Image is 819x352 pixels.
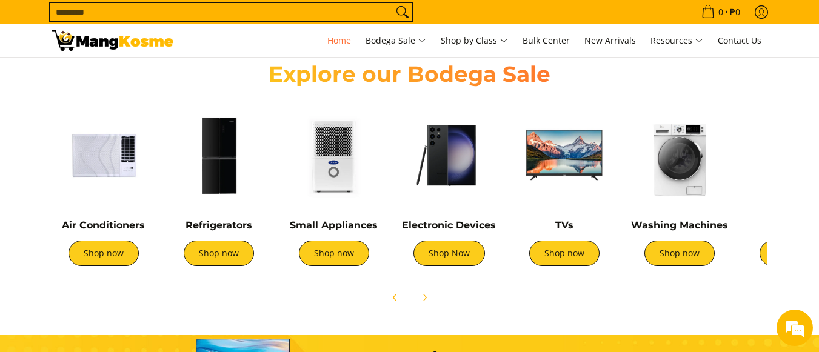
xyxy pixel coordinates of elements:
img: Air Conditioners [52,104,155,207]
span: New Arrivals [584,35,636,46]
span: Resources [650,33,703,48]
a: Air Conditioners [62,219,145,231]
a: New Arrivals [578,24,642,57]
a: Shop now [69,241,139,266]
img: Small Appliances [282,104,386,207]
img: TVs [513,104,616,207]
nav: Main Menu [186,24,767,57]
a: Refrigerators [186,219,252,231]
a: Shop now [644,241,715,266]
a: Bulk Center [516,24,576,57]
a: Small Appliances [290,219,378,231]
textarea: Type your message and click 'Submit' [6,228,231,271]
img: Washing Machines [628,104,731,207]
div: Minimize live chat window [199,6,228,35]
a: Shop now [299,241,369,266]
span: We are offline. Please leave us a message. [25,101,212,224]
a: Washing Machines [631,219,728,231]
a: Electronic Devices [402,219,496,231]
span: Bodega Sale [366,33,426,48]
span: Bulk Center [523,35,570,46]
img: Mang Kosme: Your Home Appliances Warehouse Sale Partner! [52,30,173,51]
h2: Explore our Bodega Sale [234,61,586,88]
span: Home [327,35,351,46]
a: Resources [644,24,709,57]
a: TVs [555,219,573,231]
button: Next [411,284,438,311]
button: Search [393,3,412,21]
a: Home [321,24,357,57]
span: ₱0 [728,8,742,16]
em: Submit [178,271,220,287]
a: Shop now [529,241,600,266]
div: Leave a message [63,68,204,84]
a: Bodega Sale [359,24,432,57]
img: Refrigerators [167,104,270,207]
a: Shop by Class [435,24,514,57]
span: Shop by Class [441,33,508,48]
img: Electronic Devices [398,104,501,207]
a: Contact Us [712,24,767,57]
a: Shop now [184,241,254,266]
span: Contact Us [718,35,761,46]
button: Previous [382,284,409,311]
span: 0 [717,8,725,16]
span: • [698,5,744,19]
a: Shop Now [413,241,485,266]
